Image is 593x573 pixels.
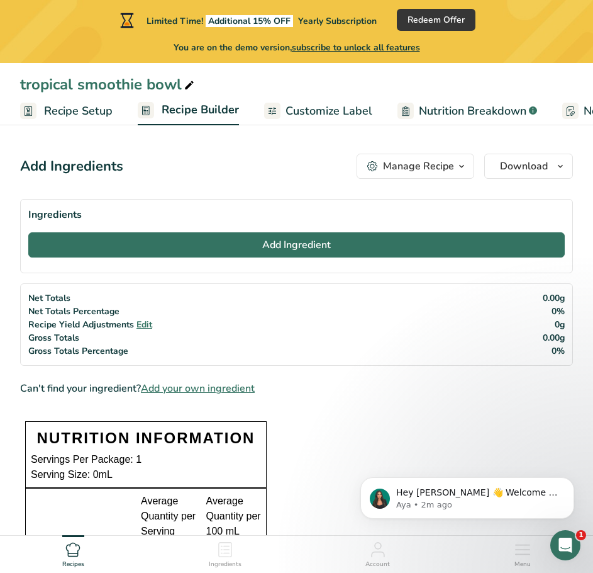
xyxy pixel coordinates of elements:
[543,292,565,304] span: 0.00g
[31,467,261,482] div: Serving Size: 0mL
[62,536,84,570] a: Recipes
[28,305,119,317] span: Net Totals Percentage
[484,154,573,179] button: Download
[298,15,377,27] span: Yearly Subscription
[576,530,586,540] span: 1
[141,494,196,539] div: Average Quantity per Serving
[292,42,420,54] span: subscribe to unlock all features
[262,237,331,252] span: Add Ingredient
[28,319,134,331] span: Recipe Yield Adjustments
[341,451,593,539] iframe: Intercom notifications message
[550,530,580,560] iframe: Intercom live chat
[555,319,565,331] span: 0g
[31,427,261,450] div: NUTRITION INFORMATION
[365,536,390,570] a: Account
[397,9,475,31] button: Redeem Offer
[551,345,565,357] span: 0%
[31,452,261,467] div: Servings Per Package: 1
[500,159,548,174] span: Download
[28,207,565,222] div: Ingredients
[138,96,239,126] a: Recipe Builder
[28,332,79,344] span: Gross Totals
[365,560,390,569] span: Account
[407,13,465,26] span: Redeem Offer
[206,15,293,27] span: Additional 15% OFF
[28,232,565,258] button: Add Ingredient
[28,292,70,304] span: Net Totals
[118,13,377,28] div: Limited Time!
[551,305,565,317] span: 0%
[20,381,573,396] div: Can't find your ingredient?
[206,494,262,539] div: Average Quantity per 100 mL
[20,73,197,96] div: tropical smoothie bowl
[20,156,123,177] div: Add Ingredients
[209,536,241,570] a: Ingredients
[136,319,152,331] span: Edit
[264,97,372,125] a: Customize Label
[141,381,255,396] span: Add your own ingredient
[383,159,454,174] div: Manage Recipe
[28,345,128,357] span: Gross Totals Percentage
[62,560,84,569] span: Recipes
[209,560,241,569] span: Ingredients
[514,560,531,569] span: Menu
[20,97,113,125] a: Recipe Setup
[162,101,239,118] span: Recipe Builder
[397,97,537,125] a: Nutrition Breakdown
[44,103,113,120] span: Recipe Setup
[357,154,474,179] button: Manage Recipe
[174,41,420,54] span: You are on the demo version,
[285,103,372,120] span: Customize Label
[419,103,526,120] span: Nutrition Breakdown
[543,332,565,344] span: 0.00g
